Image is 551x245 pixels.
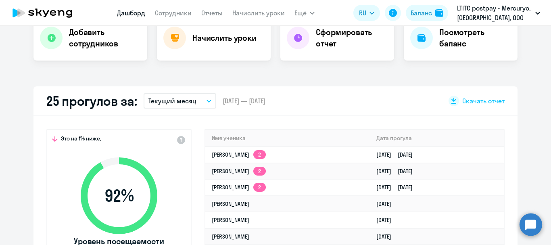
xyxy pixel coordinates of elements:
a: [DATE] [376,200,398,207]
a: [PERSON_NAME]2 [212,151,266,158]
a: Начислить уроки [232,9,285,17]
h4: Начислить уроки [192,32,257,44]
app-skyeng-badge: 2 [253,183,266,192]
a: Отчеты [201,9,223,17]
button: Балансbalance [406,5,448,21]
app-skyeng-badge: 2 [253,150,266,159]
button: RU [353,5,380,21]
a: [DATE][DATE] [376,184,419,191]
span: Скачать отчет [462,96,505,105]
h4: Посмотреть баланс [439,27,511,49]
a: [DATE] [376,233,398,240]
a: [PERSON_NAME] [212,200,249,207]
button: Ещё [294,5,315,21]
span: Ещё [294,8,307,18]
h4: Сформировать отчет [316,27,388,49]
a: [PERSON_NAME] [212,233,249,240]
span: Это на 1% ниже, [61,135,101,144]
span: 92 % [73,186,165,205]
a: [PERSON_NAME] [212,216,249,224]
a: [DATE] [376,216,398,224]
a: Дашборд [117,9,145,17]
th: Имя ученика [205,130,370,147]
p: Текущий месяц [148,96,196,106]
a: Сотрудники [155,9,192,17]
button: Текущий месяц [144,93,216,109]
span: RU [359,8,366,18]
a: [DATE][DATE] [376,151,419,158]
a: [DATE][DATE] [376,168,419,175]
th: Дата прогула [370,130,504,147]
app-skyeng-badge: 2 [253,167,266,176]
span: [DATE] — [DATE] [223,96,265,105]
img: balance [435,9,443,17]
a: [PERSON_NAME]2 [212,168,266,175]
h2: 25 прогулов за: [46,93,137,109]
div: Баланс [411,8,432,18]
a: [PERSON_NAME]2 [212,184,266,191]
p: LTITC postpay - Mercuryo, [GEOGRAPHIC_DATA], ООО [457,3,532,23]
h4: Добавить сотрудников [69,27,141,49]
button: LTITC postpay - Mercuryo, [GEOGRAPHIC_DATA], ООО [453,3,544,23]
